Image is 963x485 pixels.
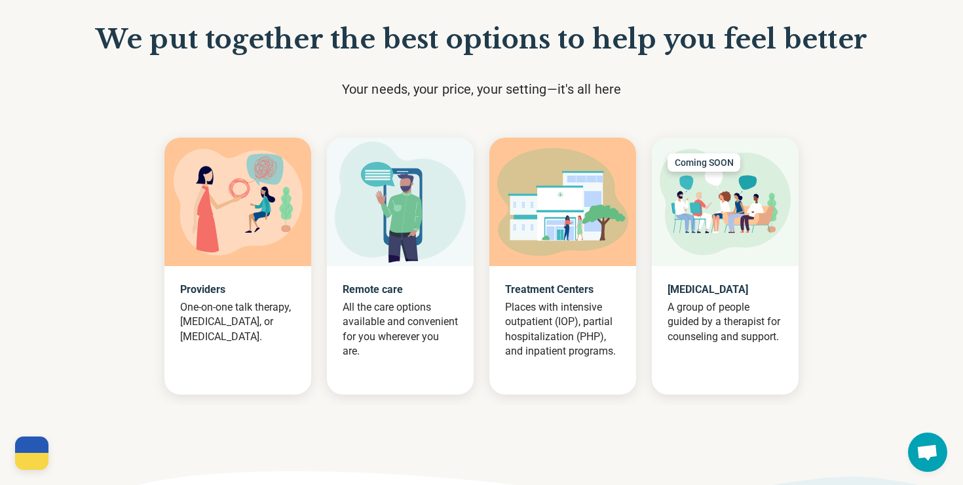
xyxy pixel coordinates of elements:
p: Providers [180,282,295,298]
p: All the care options available and convenient for you wherever you are. [343,300,458,359]
p: Treatment Centers [505,282,620,298]
div: Open chat [908,433,947,472]
p: [MEDICAL_DATA] [668,282,783,298]
p: Places with intensive outpatient (IOP), partial hospitalization (PHP), and inpatient programs. [505,300,620,359]
p: We put together the best options to help you feel better [85,20,878,59]
p: A group of people guided by a therapist for counseling and support. [668,300,783,344]
p: One-on-one talk therapy, [MEDICAL_DATA], or [MEDICAL_DATA]. [180,300,295,344]
p: Your needs, your price, your setting—it's all here [331,80,632,98]
div: Coming SOON [668,153,740,172]
p: Remote care [343,282,458,298]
